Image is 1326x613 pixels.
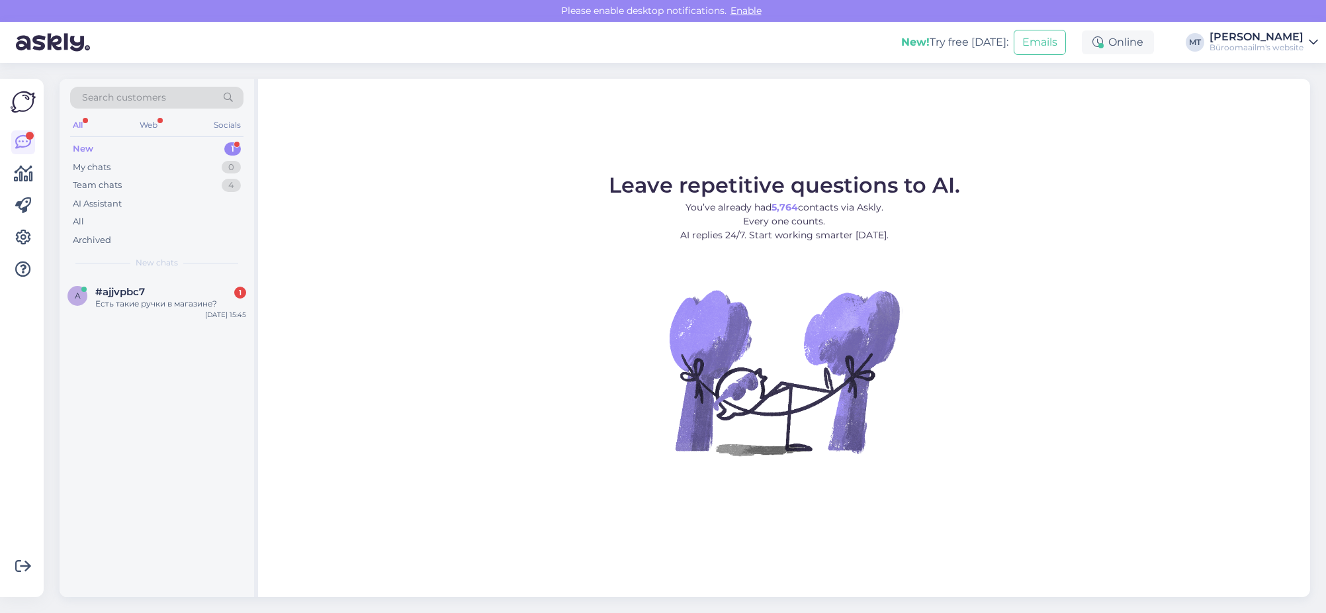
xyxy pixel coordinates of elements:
[95,298,246,310] div: Есть такие ручки в магазине?
[901,36,930,48] b: New!
[73,197,122,211] div: AI Assistant
[75,291,81,301] span: a
[901,34,1008,50] div: Try free [DATE]:
[11,89,36,115] img: Askly Logo
[1210,32,1304,42] div: [PERSON_NAME]
[137,117,160,134] div: Web
[211,117,243,134] div: Socials
[73,161,111,174] div: My chats
[73,215,84,228] div: All
[1082,30,1154,54] div: Online
[82,91,166,105] span: Search customers
[1210,42,1304,53] div: Büroomaailm's website
[136,257,178,269] span: New chats
[205,310,246,320] div: [DATE] 15:45
[95,286,145,298] span: #ajjvpbc7
[73,179,122,192] div: Team chats
[1186,33,1204,52] div: MT
[222,179,241,192] div: 4
[234,287,246,299] div: 1
[73,142,93,156] div: New
[665,253,903,491] img: No Chat active
[222,161,241,174] div: 0
[70,117,85,134] div: All
[224,142,241,156] div: 1
[609,172,960,198] span: Leave repetitive questions to AI.
[727,5,766,17] span: Enable
[772,201,798,213] b: 5,764
[609,201,960,242] p: You’ve already had contacts via Askly. Every one counts. AI replies 24/7. Start working smarter [...
[1014,30,1066,55] button: Emails
[73,234,111,247] div: Archived
[1210,32,1318,53] a: [PERSON_NAME]Büroomaailm's website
